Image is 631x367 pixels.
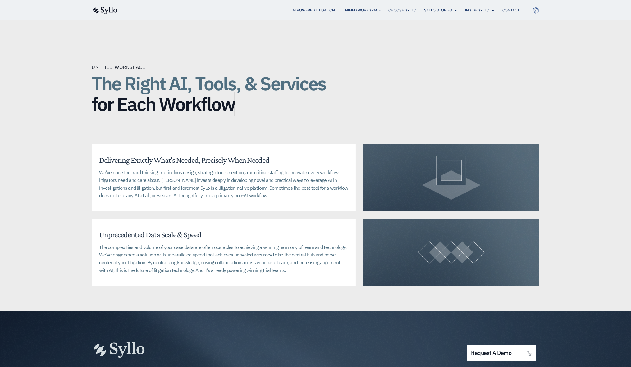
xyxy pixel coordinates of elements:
[92,94,235,114] span: for Each Workflow
[467,345,536,361] a: request a demo
[130,7,520,13] div: Menu Toggle
[92,71,326,96] span: The Right AI, Tools, & Services
[293,7,335,13] a: AI Powered Litigation
[99,169,349,199] p: We’ve done the hard thinking, meticulous design, strategic tool selection, and critical staffing ...
[99,155,270,165] h4: Delivering Exactly What's Needed, Precisely When Needed
[471,350,511,356] span: request a demo
[92,63,146,71] div: Unified Workspace
[99,243,349,274] p: The complexities and volume of your case data are often obstacles to achieving a winning harmony ...
[503,7,520,13] a: Contact
[99,230,202,239] h4: Unprecedented Data Scale & Speed
[130,7,520,13] nav: Menu
[465,7,490,13] a: Inside Syllo
[92,7,117,14] img: syllo
[424,7,452,13] a: Syllo Stories
[389,7,417,13] a: Choose Syllo
[343,7,381,13] a: Unified Workspace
